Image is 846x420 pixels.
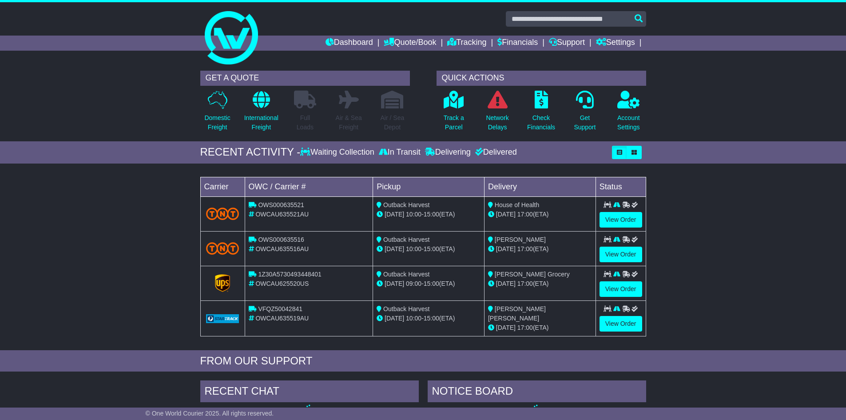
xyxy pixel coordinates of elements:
[383,201,429,208] span: Outback Harvest
[495,271,570,278] span: [PERSON_NAME] Grocery
[486,113,508,132] p: Network Delays
[258,236,304,243] span: OWS000635516
[204,113,230,132] p: Domestic Freight
[527,113,555,132] p: Check Financials
[443,90,465,137] a: Track aParcel
[206,242,239,254] img: TNT_Domestic.png
[300,148,376,157] div: Waiting Collection
[385,280,404,287] span: [DATE]
[424,211,439,218] span: 15:00
[406,315,421,322] span: 10:00
[383,305,429,312] span: Outback Harvest
[200,71,410,86] div: GET A QUOTE
[200,146,301,159] div: RECENT ACTIVITY -
[488,305,546,322] span: [PERSON_NAME] [PERSON_NAME]
[444,113,464,132] p: Track a Parcel
[244,90,279,137] a: InternationalFreight
[484,177,596,196] td: Delivery
[385,245,404,252] span: [DATE]
[600,316,642,332] a: View Order
[204,90,230,137] a: DomesticFreight
[200,380,419,404] div: RECENT CHAT
[381,113,405,132] p: Air / Sea Depot
[206,208,239,220] img: TNT_Domestic.png
[600,247,642,262] a: View Order
[596,177,646,196] td: Status
[377,148,423,157] div: In Transit
[258,271,321,278] span: 1Z30A5730493448401
[496,245,516,252] span: [DATE]
[488,210,592,219] div: (ETA)
[146,410,274,417] span: © One World Courier 2025. All rights reserved.
[617,113,640,132] p: Account Settings
[617,90,640,137] a: AccountSettings
[517,280,533,287] span: 17:00
[377,210,481,219] div: - (ETA)
[377,279,481,288] div: - (ETA)
[488,244,592,254] div: (ETA)
[406,245,421,252] span: 10:00
[596,36,635,51] a: Settings
[200,177,245,196] td: Carrier
[255,211,309,218] span: OWCAU635521AU
[424,315,439,322] span: 15:00
[255,280,309,287] span: OWCAU625520US
[200,355,646,368] div: FROM OUR SUPPORT
[255,245,309,252] span: OWCAU635516AU
[383,271,429,278] span: Outback Harvest
[495,236,546,243] span: [PERSON_NAME]
[258,201,304,208] span: OWS000635521
[384,36,436,51] a: Quote/Book
[495,201,539,208] span: House of Health
[496,324,516,331] span: [DATE]
[245,177,373,196] td: OWC / Carrier #
[206,314,239,323] img: GetCarrierServiceLogo
[496,211,516,218] span: [DATE]
[385,315,404,322] span: [DATE]
[326,36,373,51] a: Dashboard
[423,148,473,157] div: Delivering
[600,212,642,228] a: View Order
[437,71,646,86] div: QUICK ACTIONS
[406,211,421,218] span: 10:00
[428,380,646,404] div: NOTICE BOARD
[527,90,556,137] a: CheckFinancials
[517,211,533,218] span: 17:00
[485,90,509,137] a: NetworkDelays
[488,279,592,288] div: (ETA)
[215,274,230,292] img: GetCarrierServiceLogo
[447,36,486,51] a: Tracking
[574,113,596,132] p: Get Support
[258,305,302,312] span: VFQZ50042841
[600,281,642,297] a: View Order
[424,245,439,252] span: 15:00
[336,113,362,132] p: Air & Sea Freight
[373,177,485,196] td: Pickup
[383,236,429,243] span: Outback Harvest
[424,280,439,287] span: 15:00
[244,113,278,132] p: International Freight
[497,36,538,51] a: Financials
[294,113,316,132] p: Full Loads
[377,244,481,254] div: - (ETA)
[473,148,517,157] div: Delivered
[496,280,516,287] span: [DATE]
[517,324,533,331] span: 17:00
[517,245,533,252] span: 17:00
[385,211,404,218] span: [DATE]
[549,36,585,51] a: Support
[255,315,309,322] span: OWCAU635519AU
[406,280,421,287] span: 09:00
[377,314,481,323] div: - (ETA)
[573,90,596,137] a: GetSupport
[488,323,592,332] div: (ETA)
